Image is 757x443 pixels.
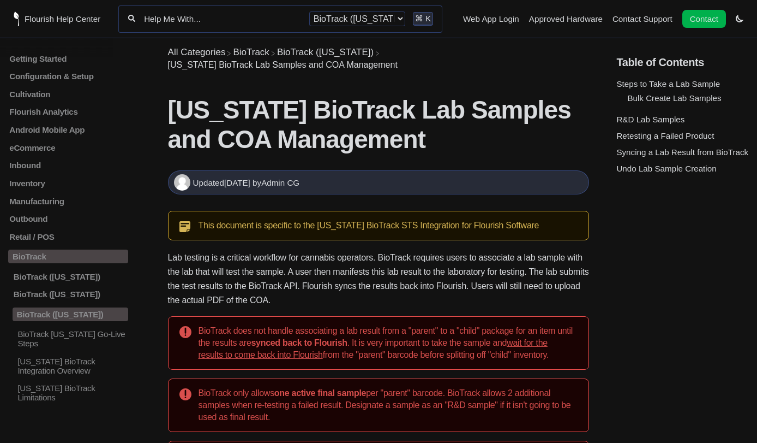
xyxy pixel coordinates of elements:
time: [DATE] [224,178,250,187]
h1: [US_STATE] BioTrack Lab Samples and COA Management [168,95,590,154]
span: All Categories [168,47,226,58]
span: [US_STATE] BioTrack Lab Samples and COA Management [168,60,398,69]
p: Lab testing is a critical workflow for cannabis operators. BioTrack requires users to associate a... [168,251,590,308]
p: [US_STATE] BioTrack Limitations [16,383,128,402]
a: BioTrack ([US_STATE]) [8,290,128,299]
img: Flourish Help Center Logo [14,11,19,26]
a: Retesting a Failed Product [616,131,714,140]
a: Approved Hardware navigation item [529,14,603,23]
div: This document is specific to the [US_STATE] BioTrack STS Integration for Flourish Software [168,211,590,240]
p: [US_STATE] BioTrack Integration Overview [16,356,128,375]
a: BioTrack (New York) [277,47,374,57]
a: Switch dark mode setting [736,14,743,23]
span: ​BioTrack ([US_STATE]) [277,47,374,58]
a: BioTrack ([US_STATE]) [8,308,128,321]
a: Retail / POS [8,232,128,241]
img: Admin CG [174,174,190,191]
a: Breadcrumb link to All Categories [168,47,226,57]
a: BioTrack [233,47,269,57]
a: Manufacturing [8,196,128,205]
a: Steps to Take a Lab Sample [616,79,720,88]
p: BioTrack [US_STATE] Go-Live Steps [16,329,128,348]
a: Undo Lab Sample Creation [616,164,716,173]
h5: Table of Contents [616,56,749,69]
a: eCommerce [8,143,128,152]
kbd: K [425,14,431,23]
a: Configuration & Setup [8,72,128,81]
a: Contact Support navigation item [612,14,672,23]
p: BioTrack ([US_STATE]) [13,271,128,281]
a: Contact [682,10,726,28]
span: by [253,178,299,187]
span: Admin CG [261,178,299,187]
kbd: ⌘ [415,14,423,23]
a: R&D Lab Samples [616,115,684,124]
div: BioTrack only allows per "parent" barcode. BioTrack allows 2 additional samples when re-testing a... [168,379,590,432]
a: Getting Started [8,54,128,63]
strong: synced back to Flourish [251,338,347,347]
a: Outbound [8,214,128,223]
a: [US_STATE] BioTrack Limitations [8,383,128,402]
span: ​BioTrack [233,47,269,58]
a: Flourish Analytics [8,107,128,116]
a: BioTrack ([US_STATE]) [8,271,128,281]
a: Bulk Create Lab Samples [627,93,721,103]
section: Table of Contents [616,38,749,399]
input: Help Me With... [143,14,302,24]
a: Syncing a Lab Result from BioTrack [616,147,748,157]
a: Flourish Help Center [14,11,100,26]
a: BioTrack [US_STATE] Go-Live Steps [8,329,128,348]
a: Inbound [8,161,128,170]
p: BioTrack ([US_STATE]) [13,290,128,299]
li: Contact desktop [680,11,729,27]
a: BioTrack [8,250,128,263]
a: [US_STATE] BioTrack Integration Overview [8,356,128,375]
strong: one active final sample [274,388,366,398]
a: Inventory [8,179,128,188]
p: BioTrack ([US_STATE]) [13,308,128,321]
u: wait for the results to come back into Flourish [199,338,548,359]
span: Flourish Help Center [25,14,100,23]
span: Updated [193,178,253,187]
div: BioTrack does not handle associating a lab result from a "parent" to a "child" package for an ite... [168,316,590,370]
a: Cultivation [8,90,128,99]
a: Android Mobile App [8,125,128,134]
a: Web App Login navigation item [463,14,519,23]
